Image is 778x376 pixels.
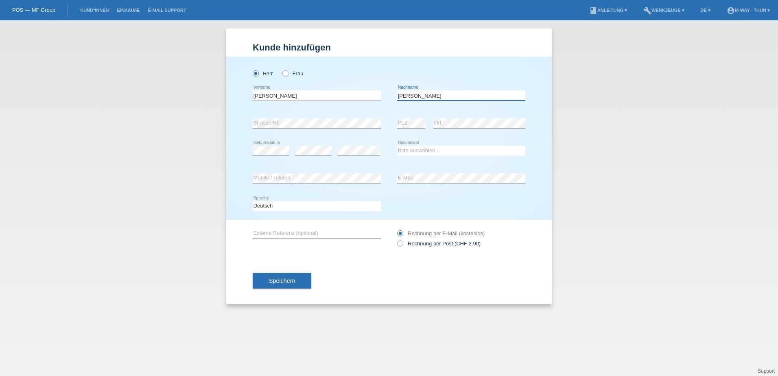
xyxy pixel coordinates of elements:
label: Frau [282,70,303,77]
input: Rechnung per E-Mail (kostenlos) [397,230,402,240]
button: Speichern [253,273,311,289]
a: DE ▾ [697,8,715,13]
h1: Kunde hinzufügen [253,42,525,52]
input: Herr [253,70,258,76]
a: E-Mail Support [144,8,190,13]
label: Rechnung per Post (CHF 2.90) [397,240,481,247]
a: Einkäufe [113,8,144,13]
a: Kund*innen [76,8,113,13]
label: Herr [253,70,273,77]
i: book [589,7,597,15]
i: account_circle [727,7,735,15]
i: build [643,7,651,15]
a: POS — MF Group [12,7,55,13]
a: account_circlem-way - Thun ▾ [723,8,774,13]
input: Frau [282,70,288,76]
input: Rechnung per Post (CHF 2.90) [397,240,402,251]
span: Speichern [269,278,295,284]
a: Support [758,368,775,374]
a: bookAnleitung ▾ [585,8,631,13]
label: Rechnung per E-Mail (kostenlos) [397,230,485,236]
a: buildWerkzeuge ▾ [639,8,688,13]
